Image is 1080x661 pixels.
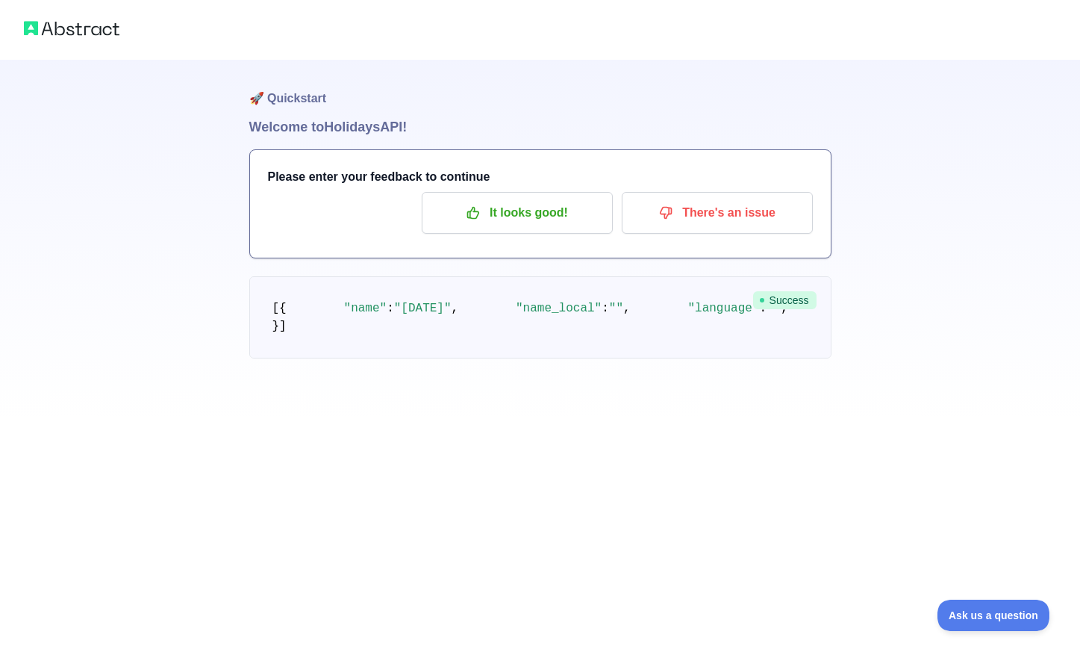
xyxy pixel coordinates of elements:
[452,302,459,315] span: ,
[516,302,602,315] span: "name_local"
[602,302,609,315] span: :
[753,291,817,309] span: Success
[344,302,387,315] span: "name"
[433,200,602,226] p: It looks good!
[623,302,631,315] span: ,
[687,302,759,315] span: "language"
[24,18,119,39] img: Abstract logo
[622,192,813,234] button: There's an issue
[249,60,831,117] h1: 🚀 Quickstart
[422,192,613,234] button: It looks good!
[609,302,623,315] span: ""
[272,302,280,315] span: [
[633,200,802,226] p: There's an issue
[268,168,813,186] h3: Please enter your feedback to continue
[387,302,394,315] span: :
[937,600,1050,631] iframe: Toggle Customer Support
[394,302,452,315] span: "[DATE]"
[249,117,831,137] h1: Welcome to Holidays API!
